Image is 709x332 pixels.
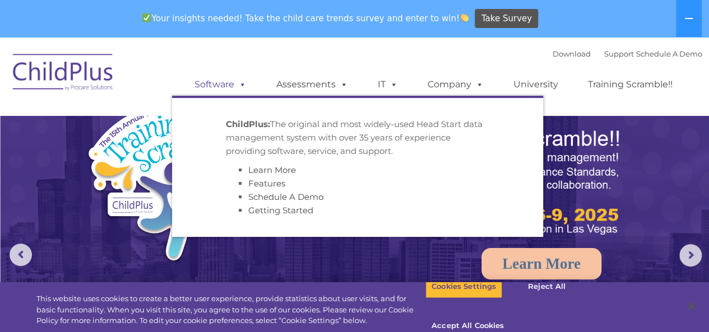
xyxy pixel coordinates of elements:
[416,73,495,96] a: Company
[226,118,489,158] p: The original and most widely-used Head Start data management system with over 35 years of experie...
[156,74,190,82] span: Last name
[138,7,474,29] span: Your insights needed! Take the child care trends survey and enter to win!
[7,46,119,102] img: ChildPlus by Procare Solutions
[36,293,425,326] div: This website uses cookies to create a better user experience, provide statistics about user visit...
[183,73,258,96] a: Software
[481,248,601,279] a: Learn More
[460,13,469,22] img: 👏
[481,9,532,29] span: Take Survey
[604,49,634,58] a: Support
[248,205,313,216] a: Getting Started
[226,119,270,129] strong: ChildPlus:
[248,178,285,189] a: Features
[636,49,702,58] a: Schedule A Demo
[502,73,569,96] a: University
[142,13,151,22] img: ✅
[425,275,502,298] button: Cookies Settings
[577,73,684,96] a: Training Scramble!!
[475,9,538,29] a: Take Survey
[679,294,703,319] button: Close
[553,49,702,58] font: |
[156,120,203,128] span: Phone number
[512,275,582,298] button: Reject All
[553,49,591,58] a: Download
[248,191,323,202] a: Schedule A Demo
[367,73,409,96] a: IT
[248,165,296,175] a: Learn More
[265,73,359,96] a: Assessments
